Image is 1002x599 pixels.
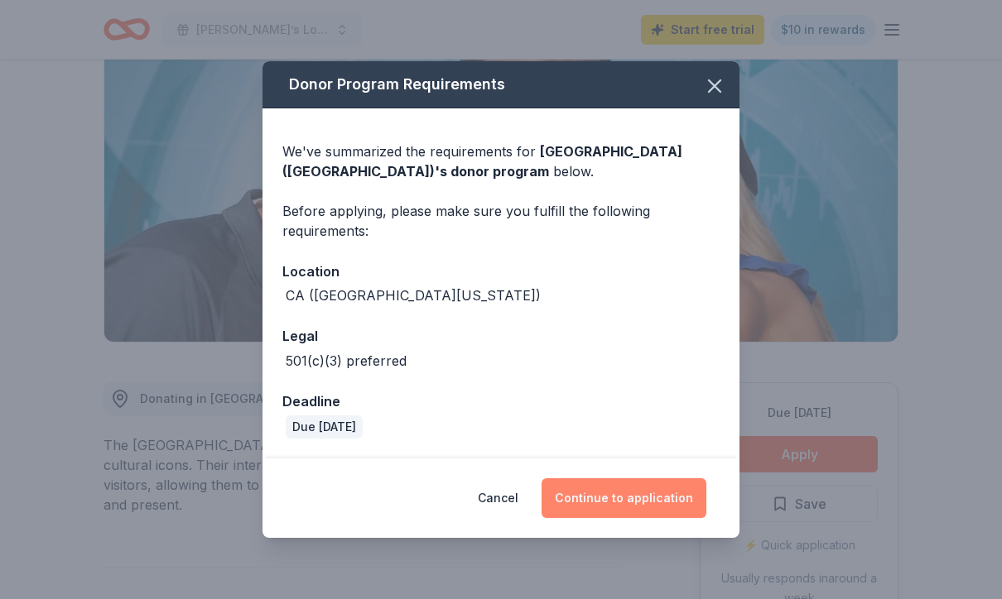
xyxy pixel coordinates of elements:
div: Legal [282,325,720,347]
button: Cancel [478,478,518,518]
div: CA ([GEOGRAPHIC_DATA][US_STATE]) [286,285,541,305]
div: We've summarized the requirements for below. [282,141,720,181]
div: Deadline [282,391,720,412]
div: Location [282,261,720,282]
button: Continue to application [542,478,706,518]
div: 501(c)(3) preferred [286,351,407,371]
div: Due [DATE] [286,415,363,438]
div: Before applying, please make sure you fulfill the following requirements: [282,201,720,241]
div: Donor Program Requirements [263,61,739,108]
